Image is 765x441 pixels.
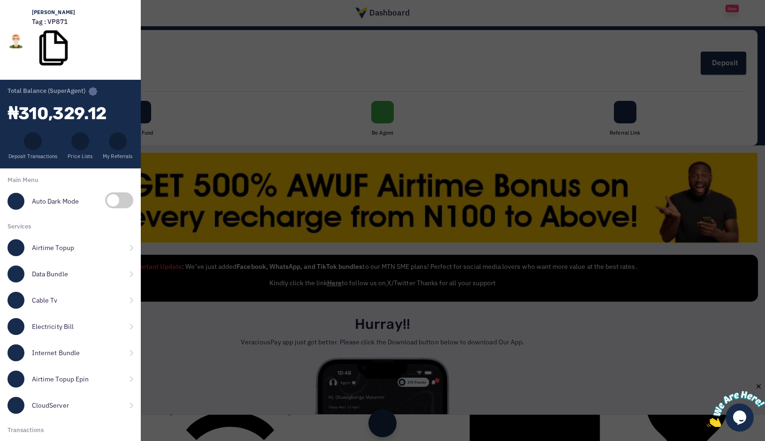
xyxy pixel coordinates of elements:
a: Deposit Transactions [8,128,58,164]
strong: Tag : VP871 [32,17,75,72]
div: Total Balance (SuperAgent) [8,83,133,100]
div: Electricity Bill [32,322,124,331]
div: My Referrals [103,132,132,159]
a: Price Lists [67,128,93,164]
div: Airtime Topup Epin [32,375,124,383]
iframe: chat widget [707,382,765,427]
div: Cable Tv [32,296,124,304]
h1: ₦310,329.12 [8,105,133,122]
div: Auto Dark Mode [32,197,79,205]
div: Deposit Transactions [8,132,57,159]
div: CloudServer [32,401,124,410]
div: Airtime Topup [32,243,124,252]
div: Internet Bundle [32,349,124,357]
div: Price Lists [68,132,92,159]
a: My Referrals [102,128,133,164]
div: Data Bundle [32,270,124,278]
small: [PERSON_NAME] [32,9,75,15]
